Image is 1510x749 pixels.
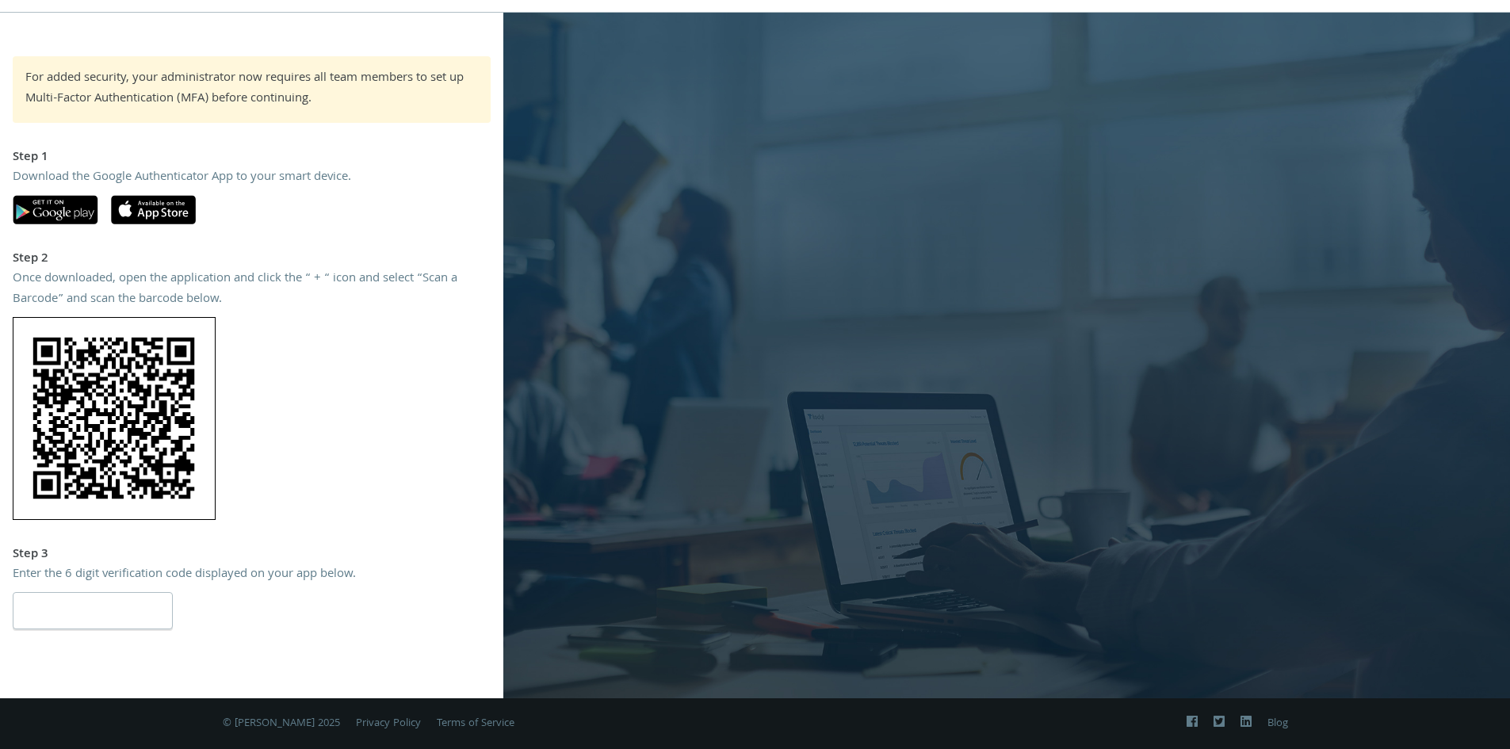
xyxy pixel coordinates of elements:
strong: Step 1 [13,147,48,168]
strong: Step 2 [13,249,48,269]
a: Privacy Policy [356,715,421,732]
img: apple-app-store.svg [111,195,196,224]
a: Terms of Service [437,715,514,732]
div: For added security, your administrator now requires all team members to set up Multi-Factor Authe... [25,69,478,109]
a: Blog [1267,715,1288,732]
div: Once downloaded, open the application and click the “ + “ icon and select “Scan a Barcode” and sc... [13,269,491,310]
img: google-play.svg [13,195,98,224]
strong: Step 3 [13,545,48,565]
span: © [PERSON_NAME] 2025 [223,715,340,732]
img: zNOsSfKJUHCAAAAAElFTkSuQmCC [13,317,216,520]
div: Download the Google Authenticator App to your smart device. [13,168,491,189]
div: Enter the 6 digit verification code displayed on your app below. [13,565,491,586]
